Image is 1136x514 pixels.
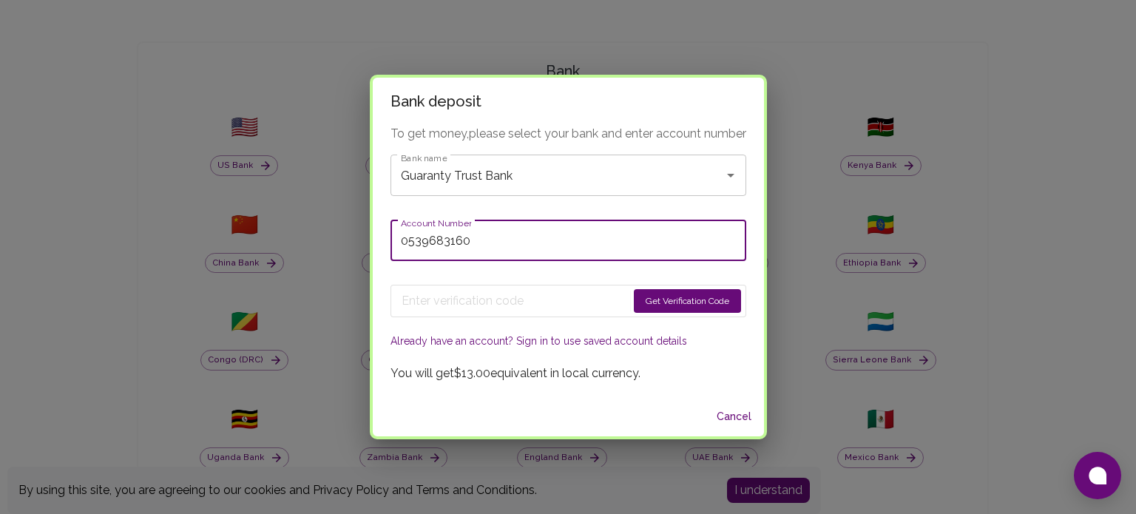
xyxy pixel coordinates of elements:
button: Open [720,165,741,186]
p: You will get $13.00 equivalent in local currency. [390,365,746,382]
h2: Bank deposit [373,78,764,125]
button: Cancel [711,403,758,430]
input: Enter verification code [402,289,627,313]
button: Open chat window [1074,452,1121,499]
label: Account Number [401,217,471,229]
button: Already have an account? Sign in to use saved account details [390,334,687,348]
p: To get money, please select your bank and enter account number [390,125,746,143]
label: Bank name [401,152,447,164]
button: Get Verification Code [634,289,741,313]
